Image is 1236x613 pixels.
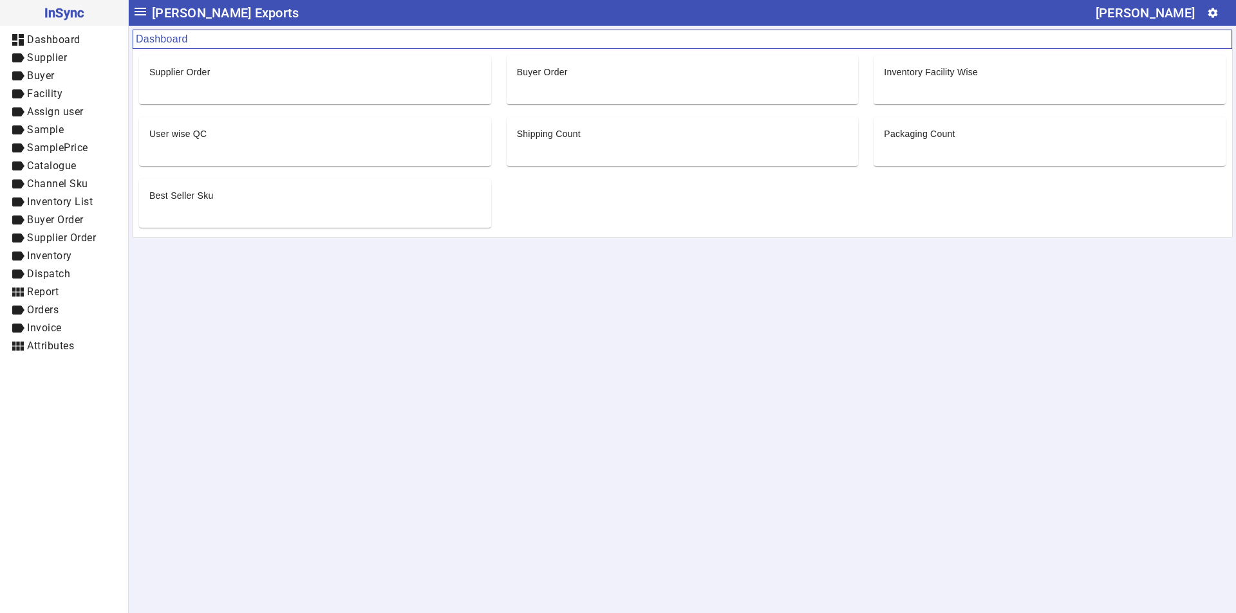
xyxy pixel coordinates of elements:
mat-icon: view_module [10,338,26,354]
mat-icon: label [10,158,26,174]
mat-card-header: Best Seller Sku [139,179,491,202]
mat-icon: view_module [10,284,26,300]
mat-icon: label [10,176,26,192]
mat-card-header: Packaging Count [874,117,1226,140]
span: Dispatch [27,268,70,280]
mat-icon: label [10,194,26,210]
span: Inventory List [27,196,93,208]
mat-icon: menu [133,4,148,19]
span: Attributes [27,340,74,352]
mat-icon: label [10,104,26,120]
span: Facility [27,87,62,100]
span: [PERSON_NAME] Exports [152,3,299,23]
span: Supplier Order [27,232,96,244]
mat-card-header: Buyer Order [507,55,859,78]
mat-icon: label [10,86,26,102]
div: [PERSON_NAME] [1096,3,1195,23]
mat-icon: label [10,302,26,318]
mat-card-header: Dashboard [133,30,1232,49]
span: Orders [27,304,59,316]
mat-icon: dashboard [10,32,26,48]
mat-icon: label [10,266,26,282]
mat-icon: settings [1207,7,1219,19]
mat-icon: label [10,212,26,228]
span: Buyer Order [27,214,84,226]
span: Buyer [27,69,55,82]
mat-icon: label [10,140,26,156]
mat-card-header: Inventory Facility Wise [874,55,1226,78]
mat-card-header: Shipping Count [507,117,859,140]
span: Catalogue [27,160,77,172]
mat-icon: label [10,320,26,336]
span: Invoice [27,322,62,334]
span: Assign user [27,105,84,118]
mat-icon: label [10,248,26,264]
mat-card-header: User wise QC [139,117,491,140]
span: Sample [27,124,64,136]
mat-card-header: Supplier Order [139,55,491,78]
mat-icon: label [10,122,26,138]
span: Channel Sku [27,178,88,190]
span: Report [27,286,59,298]
span: Inventory [27,250,72,262]
mat-icon: label [10,68,26,84]
span: Dashboard [27,33,80,46]
span: SamplePrice [27,142,88,154]
span: Supplier [27,51,67,64]
mat-icon: label [10,230,26,246]
span: InSync [10,3,118,23]
mat-icon: label [10,50,26,66]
